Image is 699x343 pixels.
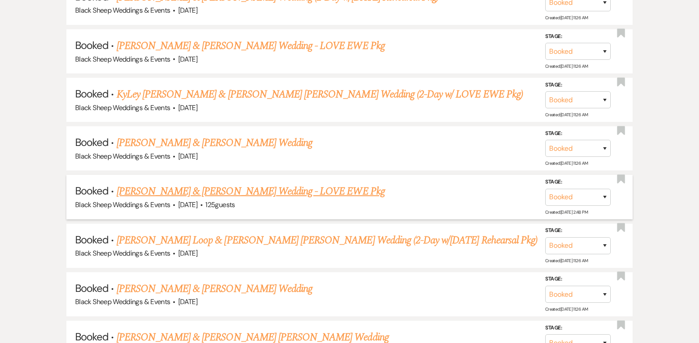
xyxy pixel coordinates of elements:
[545,323,611,333] label: Stage:
[75,103,170,112] span: Black Sheep Weddings & Events
[545,258,588,263] span: Created: [DATE] 11:26 AM
[75,233,108,246] span: Booked
[75,55,170,64] span: Black Sheep Weddings & Events
[545,129,611,139] label: Stage:
[545,209,588,215] span: Created: [DATE] 2:48 PM
[545,306,588,312] span: Created: [DATE] 11:26 AM
[117,281,312,297] a: [PERSON_NAME] & [PERSON_NAME] Wedding
[75,249,170,258] span: Black Sheep Weddings & Events
[75,38,108,52] span: Booked
[75,184,108,197] span: Booked
[117,135,312,151] a: [PERSON_NAME] & [PERSON_NAME] Wedding
[178,297,197,306] span: [DATE]
[545,274,611,284] label: Stage:
[545,177,611,187] label: Stage:
[117,38,385,54] a: [PERSON_NAME] & [PERSON_NAME] Wedding - LOVE EWE Pkg
[75,152,170,161] span: Black Sheep Weddings & Events
[545,15,588,21] span: Created: [DATE] 11:26 AM
[545,80,611,90] label: Stage:
[545,63,588,69] span: Created: [DATE] 11:26 AM
[178,55,197,64] span: [DATE]
[178,103,197,112] span: [DATE]
[545,160,588,166] span: Created: [DATE] 11:26 AM
[205,200,235,209] span: 125 guests
[75,6,170,15] span: Black Sheep Weddings & Events
[178,249,197,258] span: [DATE]
[75,281,108,295] span: Booked
[75,297,170,306] span: Black Sheep Weddings & Events
[75,135,108,149] span: Booked
[178,152,197,161] span: [DATE]
[75,87,108,100] span: Booked
[545,112,588,118] span: Created: [DATE] 11:26 AM
[178,200,197,209] span: [DATE]
[545,31,611,41] label: Stage:
[117,87,523,102] a: KyLey [PERSON_NAME] & [PERSON_NAME] [PERSON_NAME] Wedding (2-Day w/ LOVE EWE Pkg)
[178,6,197,15] span: [DATE]
[545,226,611,236] label: Stage:
[117,232,537,248] a: [PERSON_NAME] Loop & [PERSON_NAME] [PERSON_NAME] Wedding (2-Day w/[DATE] Rehearsal Pkg)
[117,184,385,199] a: [PERSON_NAME] & [PERSON_NAME] Wedding - LOVE EWE Pkg
[75,200,170,209] span: Black Sheep Weddings & Events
